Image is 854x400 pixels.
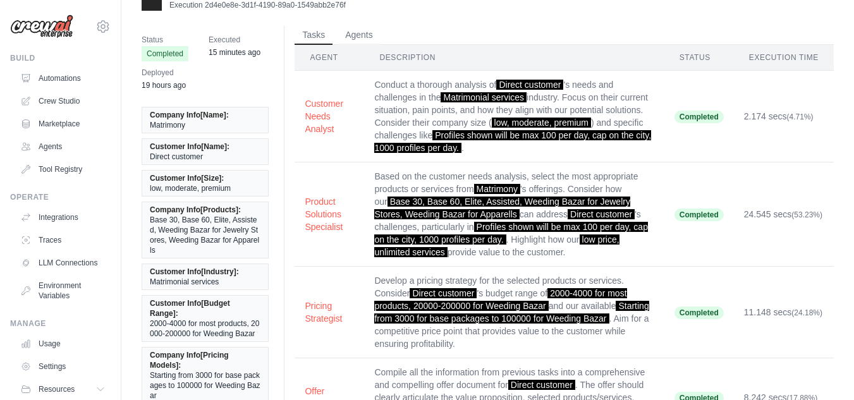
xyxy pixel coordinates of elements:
div: Manage [10,318,111,329]
th: Status [664,45,734,71]
a: Settings [15,356,111,377]
time: August 21, 2025 at 12:05 IST [209,48,260,57]
a: LLM Connections [15,253,111,273]
a: Usage [15,334,111,354]
iframe: Chat Widget [791,339,854,400]
span: low, moderate, premium [492,118,591,128]
span: Completed [674,209,724,221]
span: Completed [142,46,188,61]
span: 2000-4000 for most products, 20000-200000 for Weeding Bazar [150,318,260,339]
td: 11.148 secs [734,267,834,358]
div: Build [10,53,111,63]
span: 2000-4000 for most products, 20000-200000 for Weeding Bazar [374,288,626,311]
span: Base 30, Base 60, Elite, Assisted, Weeding Bazar for Jewelry Stores, Weeding Bazar for Apparells [374,197,630,219]
span: Direct customer [508,380,575,390]
span: (4.71%) [787,112,814,121]
button: Customer Needs Analyst [305,97,354,135]
time: August 20, 2025 at 17:42 IST [142,81,186,90]
span: Matrimonial services [150,277,219,287]
a: Integrations [15,207,111,227]
span: Resources [39,384,75,394]
td: Based on the customer needs analysis, select the most appropriate products or services from 's of... [364,162,664,267]
div: Operate [10,192,111,202]
a: Crew Studio [15,91,111,111]
span: Base 30, Base 60, Elite, Assisted, Weeding Bazar for Jewelry Stores, Weeding Bazar for Apparells [150,215,260,255]
td: Develop a pricing strategy for the selected products or services. Consider 's budget range of and... [364,267,664,358]
a: Automations [15,68,111,88]
span: (24.18%) [791,308,822,317]
span: Company Info[Products]: [150,205,241,215]
span: Company Info[Name]: [150,110,229,120]
td: 24.545 secs [734,162,834,267]
img: Logo [10,15,73,39]
span: Customer Info[Industry]: [150,267,239,277]
span: Profiles shown will be max 100 per day, cap on the city, 1000 profiles per day. [374,130,651,153]
span: Matrimony [150,120,185,130]
span: Direct customer [568,209,635,219]
span: Customer Info[Name]: [150,142,229,152]
span: Customer Info[Size]: [150,173,224,183]
th: Execution Time [734,45,834,71]
a: Traces [15,230,111,250]
span: Direct customer [150,152,203,162]
a: Marketplace [15,114,111,134]
a: Agents [15,136,111,157]
th: Agent [295,45,364,71]
span: Direct customer [410,288,477,298]
span: Status [142,33,188,46]
button: Agents [338,26,381,45]
a: Tool Registry [15,159,111,179]
span: Executed [209,33,260,46]
button: Tasks [295,26,332,45]
a: Environment Variables [15,276,111,306]
span: Completed [674,111,724,123]
span: Matrimony [474,184,520,194]
th: Description [364,45,664,71]
button: Resources [15,379,111,399]
span: low, moderate, premium [150,183,231,193]
span: Company Info[Pricing Models]: [150,350,258,370]
button: Pricing Strategist [305,300,354,325]
span: Deployed [142,66,186,79]
span: Completed [674,306,724,319]
span: Customer Info[Budget Range]: [150,298,258,318]
span: (53.23%) [791,210,822,219]
button: Product Solutions Specialist [305,195,354,233]
span: Matrimonial services [441,92,527,102]
td: 2.174 secs [734,71,834,162]
span: Direct customer [496,80,563,90]
span: Profiles shown will be max 100 per day, cap on the city, 1000 profiles per day. [374,222,648,245]
td: Conduct a thorough analysis of 's needs and challenges in the industry. Focus on their current si... [364,71,664,162]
